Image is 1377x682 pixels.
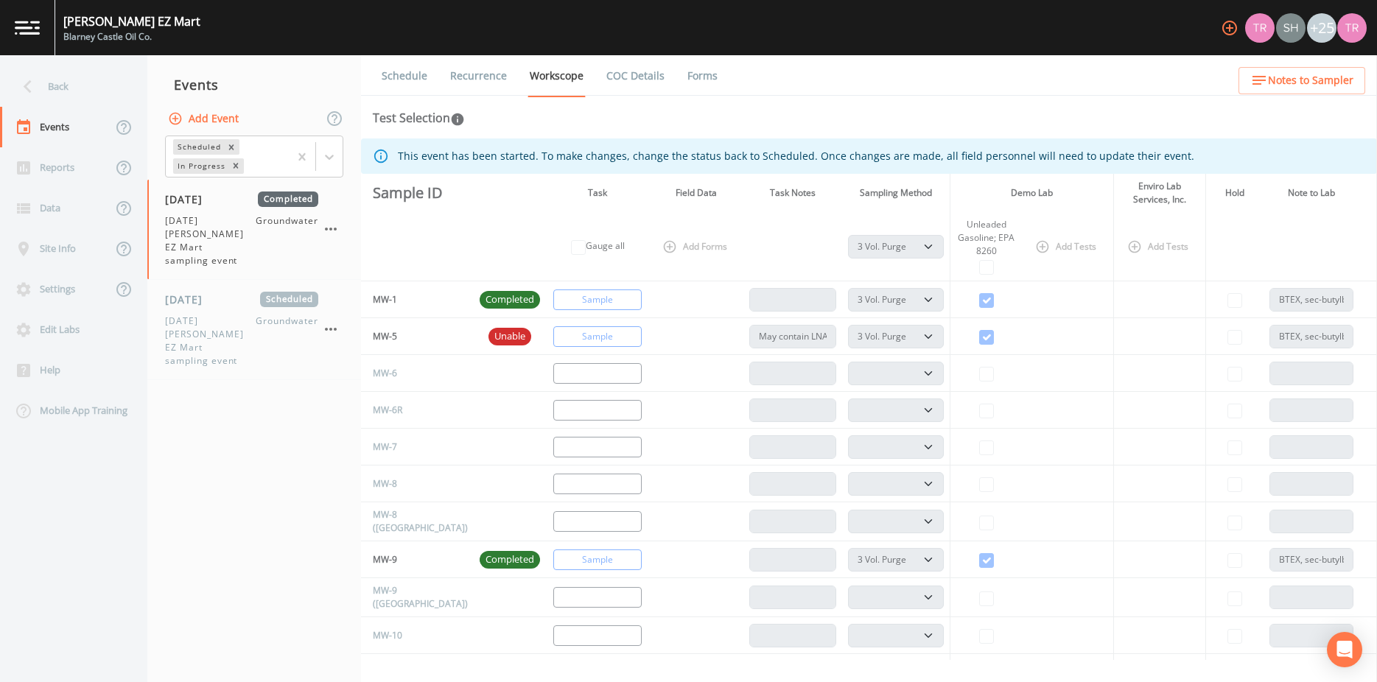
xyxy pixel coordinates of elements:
[685,55,720,96] a: Forms
[361,465,474,502] td: MW-8
[650,174,743,212] th: Field Data
[361,174,474,212] th: Sample ID
[586,239,625,253] label: Gauge all
[260,292,318,307] span: Scheduled
[1276,13,1306,43] img: 726fd29fcef06c5d4d94ec3380ebb1a1
[373,109,465,127] div: Test Selection
[1268,71,1353,90] span: Notes to Sampler
[361,355,474,392] td: MW-6
[1244,13,1275,43] div: Travis Kirin
[743,174,842,212] th: Task Notes
[528,55,586,97] a: Workscope
[1245,13,1275,43] img: 939099765a07141c2f55256aeaad4ea5
[147,180,361,280] a: [DATE]Completed[DATE] [PERSON_NAME] EZ Mart sampling eventGroundwater
[173,158,228,174] div: In Progress
[1337,13,1367,43] img: 939099765a07141c2f55256aeaad4ea5
[165,292,213,307] span: [DATE]
[173,139,223,155] div: Scheduled
[361,578,474,617] td: MW-9 ([GEOGRAPHIC_DATA])
[956,218,1016,258] div: Unleaded Gasoline; EPA 8260
[361,541,474,578] td: MW-9
[165,214,256,267] span: [DATE] [PERSON_NAME] EZ Mart sampling event
[15,21,40,35] img: logo
[379,55,430,96] a: Schedule
[165,314,256,368] span: [DATE] [PERSON_NAME] EZ Mart sampling event
[228,158,244,174] div: Remove In Progress
[256,314,318,368] span: Groundwater
[1238,67,1365,94] button: Notes to Sampler
[1327,632,1362,667] div: Open Intercom Messenger
[223,139,239,155] div: Remove Scheduled
[950,174,1114,212] th: Demo Lab
[398,143,1194,169] div: This event has been started. To make changes, change the status back to Scheduled. Once changes a...
[63,30,200,43] div: Blarney Castle Oil Co.
[488,329,531,344] span: Unable
[450,112,465,127] svg: In this section you'll be able to select the analytical test to run, based on the media type, and...
[604,55,667,96] a: COC Details
[63,13,200,30] div: [PERSON_NAME] EZ Mart
[480,552,540,567] span: Completed
[361,502,474,541] td: MW-8 ([GEOGRAPHIC_DATA])
[1264,174,1359,212] th: Note to Lab
[361,318,474,355] td: MW-5
[448,55,509,96] a: Recurrence
[361,617,474,654] td: MW-10
[165,105,245,133] button: Add Event
[147,280,361,380] a: [DATE]Scheduled[DATE] [PERSON_NAME] EZ Mart sampling eventGroundwater
[258,191,318,207] span: Completed
[361,429,474,465] td: MW-7
[480,292,540,307] span: Completed
[842,174,950,212] th: Sampling Method
[147,66,361,103] div: Events
[256,214,318,267] span: Groundwater
[546,174,650,212] th: Task
[361,281,474,318] td: MW-1
[1307,13,1336,43] div: +25
[361,392,474,429] td: MW-6R
[1275,13,1306,43] div: shaynee@enviro-britesolutions.com
[165,191,213,207] span: [DATE]
[1205,174,1264,212] th: Hold
[1113,174,1205,212] th: Enviro Lab Services, Inc.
